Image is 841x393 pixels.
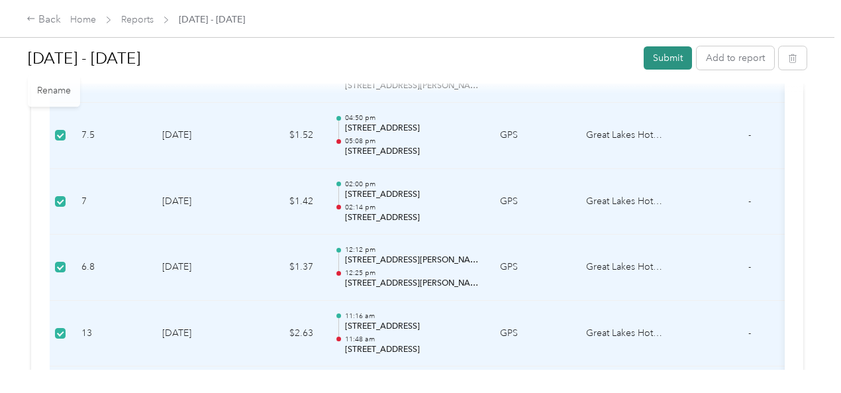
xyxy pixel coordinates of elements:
[71,103,152,169] td: 7.5
[697,46,774,70] button: Add to report
[345,212,479,224] p: [STREET_ADDRESS]
[152,301,244,367] td: [DATE]
[345,123,479,135] p: [STREET_ADDRESS]
[71,301,152,367] td: 13
[345,335,479,344] p: 11:48 am
[244,169,324,235] td: $1.42
[575,235,675,301] td: Great Lakes Hotel Supply Co.
[345,203,479,212] p: 02:14 pm
[70,14,96,25] a: Home
[767,319,841,393] iframe: Everlance-gr Chat Button Frame
[345,113,479,123] p: 04:50 pm
[152,169,244,235] td: [DATE]
[244,235,324,301] td: $1.37
[345,278,479,290] p: [STREET_ADDRESS][PERSON_NAME]
[575,103,675,169] td: Great Lakes Hotel Supply Co.
[345,268,479,278] p: 12:25 pm
[575,169,675,235] td: Great Lakes Hotel Supply Co.
[26,12,61,28] div: Back
[345,189,479,201] p: [STREET_ADDRESS]
[244,103,324,169] td: $1.52
[345,146,479,158] p: [STREET_ADDRESS]
[179,13,245,27] span: [DATE] - [DATE]
[748,327,751,339] span: -
[345,245,479,254] p: 12:12 pm
[152,235,244,301] td: [DATE]
[748,129,751,140] span: -
[345,180,479,189] p: 02:00 pm
[489,301,575,367] td: GPS
[71,169,152,235] td: 7
[345,254,479,266] p: [STREET_ADDRESS][PERSON_NAME]
[345,321,479,333] p: [STREET_ADDRESS]
[244,301,324,367] td: $2.63
[121,14,154,25] a: Reports
[489,169,575,235] td: GPS
[71,235,152,301] td: 6.8
[345,344,479,356] p: [STREET_ADDRESS]
[644,46,692,70] button: Submit
[345,137,479,146] p: 05:08 pm
[575,301,675,367] td: Great Lakes Hotel Supply Co.
[28,74,80,107] div: Rename
[28,42,634,74] h1: Sep 1 - 30, 2025
[489,235,575,301] td: GPS
[345,311,479,321] p: 11:16 am
[489,103,575,169] td: GPS
[748,196,751,207] span: -
[152,103,244,169] td: [DATE]
[748,261,751,272] span: -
